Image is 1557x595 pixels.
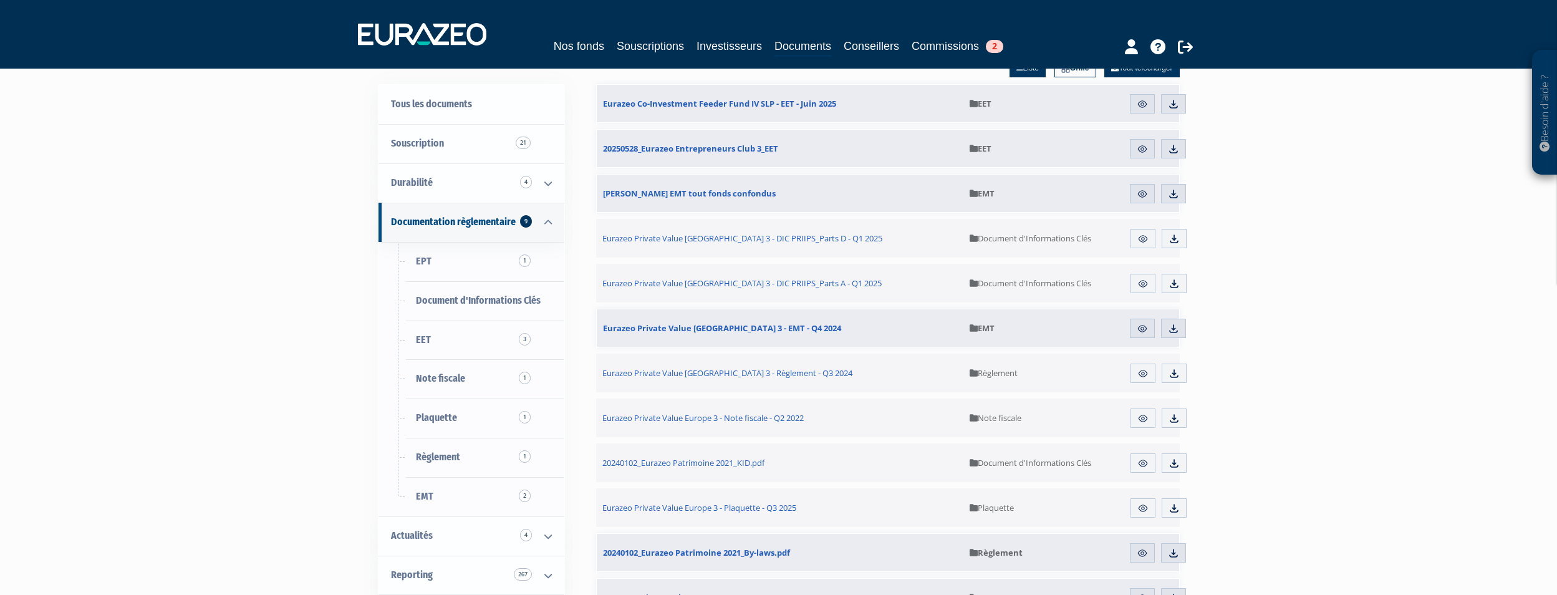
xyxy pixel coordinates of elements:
span: 9 [520,215,532,228]
a: 20240102_Eurazeo Patrimoine 2021_By-laws.pdf [597,534,963,571]
img: eye.svg [1137,503,1149,514]
span: Note fiscale [416,372,465,384]
a: Eurazeo Private Value [GEOGRAPHIC_DATA] 3 - DIC PRIIPS_Parts A - Q1 2025 [596,264,964,302]
a: Eurazeo Co-Investment Feeder Fund IV SLP - EET - Juin 2025 [597,85,963,122]
a: Durabilité 4 [378,163,564,203]
img: download.svg [1169,368,1180,379]
img: download.svg [1169,278,1180,289]
span: 4 [520,176,532,188]
img: download.svg [1168,143,1179,155]
span: 1 [519,372,531,384]
a: 20240102_Eurazeo Patrimoine 2021_KID.pdf [596,443,964,482]
img: eye.svg [1137,143,1148,155]
span: 20240102_Eurazeo Patrimoine 2021_KID.pdf [602,457,764,468]
a: Souscription21 [378,124,564,163]
span: Eurazeo Private Value [GEOGRAPHIC_DATA] 3 - Règlement - Q3 2024 [602,367,852,379]
span: Eurazeo Private Value [GEOGRAPHIC_DATA] 3 - DIC PRIIPS_Parts D - Q1 2025 [602,233,882,244]
span: 2 [519,490,531,502]
a: 20250528_Eurazeo Entrepreneurs Club 3_EET [597,130,963,167]
span: EMT [970,188,995,199]
span: 20240102_Eurazeo Patrimoine 2021_By-laws.pdf [603,547,790,558]
span: EMT [970,322,995,334]
a: Documents [774,37,831,57]
img: download.svg [1169,413,1180,424]
a: Eurazeo Private Value [GEOGRAPHIC_DATA] 3 - EMT - Q4 2024 [597,309,963,347]
span: Eurazeo Private Value Europe 3 - Plaquette - Q3 2025 [602,502,796,513]
span: 3 [519,333,531,346]
span: Règlement [416,451,460,463]
span: Note fiscale [970,412,1021,423]
span: Document d'Informations Clés [416,294,541,306]
span: Eurazeo Private Value Europe 3 - Note fiscale - Q2 2022 [602,412,804,423]
span: 2 [986,40,1003,53]
span: Souscription [391,137,444,149]
a: EMT2 [378,477,564,516]
img: download.svg [1169,458,1180,469]
a: Conseillers [844,37,899,55]
a: Commissions2 [912,37,1003,55]
span: 1 [519,411,531,423]
img: eye.svg [1137,458,1149,469]
span: Reporting [391,569,433,581]
span: EET [970,98,991,109]
img: download.svg [1168,188,1179,200]
a: Plaquette1 [378,399,564,438]
img: download.svg [1168,548,1179,559]
img: grid.svg [1061,64,1070,73]
img: eye.svg [1137,233,1149,244]
img: eye.svg [1137,413,1149,424]
p: Besoin d'aide ? [1538,57,1552,169]
a: [PERSON_NAME] EMT tout fonds confondus [597,175,963,212]
span: Document d'Informations Clés [970,278,1091,289]
span: Eurazeo Private Value [GEOGRAPHIC_DATA] 3 - EMT - Q4 2024 [603,322,841,334]
img: eye.svg [1137,323,1148,334]
a: Document d'Informations Clés [378,281,564,321]
img: eye.svg [1137,278,1149,289]
img: download.svg [1168,99,1179,110]
a: Eurazeo Private Value Europe 3 - Plaquette - Q3 2025 [596,488,964,527]
a: Investisseurs [697,37,762,55]
a: Eurazeo Private Value Europe 3 - Note fiscale - Q2 2022 [596,399,964,437]
span: Actualités [391,530,433,541]
span: EMT [416,490,433,502]
a: Note fiscale1 [378,359,564,399]
span: 4 [520,529,532,541]
span: Document d'Informations Clés [970,457,1091,468]
img: eye.svg [1137,368,1149,379]
span: Documentation règlementaire [391,216,516,228]
a: Nos fonds [554,37,604,55]
img: eye.svg [1137,188,1148,200]
span: Règlement [970,367,1018,379]
img: eye.svg [1137,548,1148,559]
span: Document d'Informations Clés [970,233,1091,244]
span: Eurazeo Private Value [GEOGRAPHIC_DATA] 3 - DIC PRIIPS_Parts A - Q1 2025 [602,278,882,289]
span: 1 [519,450,531,463]
span: Eurazeo Co-Investment Feeder Fund IV SLP - EET - Juin 2025 [603,98,836,109]
span: Durabilité [391,177,433,188]
span: 1 [519,254,531,267]
img: download.svg [1169,233,1180,244]
span: Plaquette [416,412,457,423]
a: EPT1 [378,242,564,281]
a: Tous les documents [378,85,564,124]
span: 20250528_Eurazeo Entrepreneurs Club 3_EET [603,143,778,154]
span: EPT [416,255,431,267]
a: Eurazeo Private Value [GEOGRAPHIC_DATA] 3 - Règlement - Q3 2024 [596,354,964,392]
img: download.svg [1168,323,1179,334]
img: eye.svg [1137,99,1148,110]
span: 267 [514,568,532,581]
img: download.svg [1169,503,1180,514]
a: Souscriptions [617,37,684,55]
span: Plaquette [970,502,1014,513]
a: Eurazeo Private Value [GEOGRAPHIC_DATA] 3 - DIC PRIIPS_Parts D - Q1 2025 [596,219,964,258]
a: Reporting 267 [378,556,564,595]
span: EET [416,334,431,346]
a: Actualités 4 [378,516,564,556]
span: EET [970,143,991,154]
span: 21 [516,137,531,149]
span: [PERSON_NAME] EMT tout fonds confondus [603,188,776,199]
a: Règlement1 [378,438,564,477]
span: Règlement [970,547,1023,558]
a: Documentation règlementaire 9 [378,203,564,242]
img: 1732889491-logotype_eurazeo_blanc_rvb.png [358,23,486,46]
